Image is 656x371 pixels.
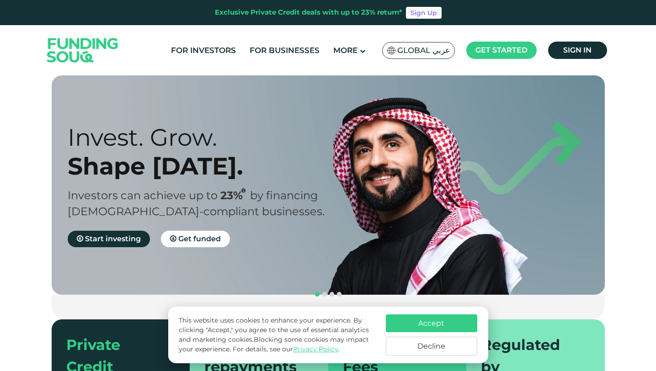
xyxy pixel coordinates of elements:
[233,345,340,353] span: For details, see our .
[179,316,376,354] p: This website uses cookies to enhance your experience. By clicking "Accept," you agree to the use ...
[475,46,528,54] span: Get started
[548,42,607,59] a: Sign in
[38,27,128,74] img: Logo
[178,234,221,243] span: Get funded
[220,189,250,202] span: 23%
[161,231,230,247] a: Get funded
[169,43,238,58] a: For Investors
[328,291,336,298] button: navigation
[563,46,592,54] span: Sign in
[215,7,402,18] div: Exclusive Private Credit deals with up to 23% return*
[336,291,343,298] button: navigation
[247,43,322,58] a: For Businesses
[406,7,442,19] a: Sign Up
[68,189,218,202] span: Investors can achieve up to
[397,45,450,56] span: Global عربي
[314,291,321,298] button: navigation
[68,231,150,247] a: Start investing
[333,46,357,55] span: More
[386,314,477,332] button: Accept
[387,47,395,54] img: SA Flag
[68,123,344,152] div: Invest. Grow.
[386,337,477,355] button: Decline
[179,335,369,353] span: Blocking some cookies may impact your experience.
[321,291,328,298] button: navigation
[241,188,245,193] i: 23% IRR (expected) ~ 15% Net yield (expected)
[68,152,344,180] div: Shape [DATE].
[85,234,141,243] span: Start investing
[293,345,338,353] a: Privacy Policy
